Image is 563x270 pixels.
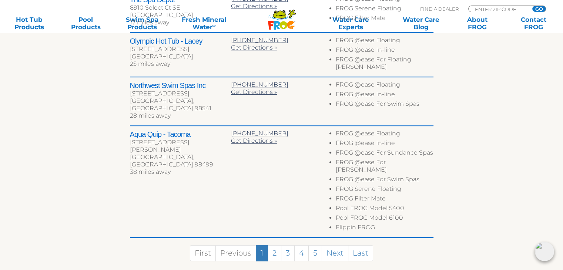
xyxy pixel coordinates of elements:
[130,11,231,19] div: [GEOGRAPHIC_DATA]
[336,56,433,73] li: FROG @ease For Floating [PERSON_NAME]
[231,37,288,44] a: [PHONE_NUMBER]
[256,245,268,261] a: 1
[130,37,231,45] h2: Olympic Hot Tub - Lacey
[336,159,433,176] li: FROG @ease For [PERSON_NAME]
[120,16,164,31] a: Swim SpaProducts
[190,245,216,261] a: First
[130,60,170,67] span: 25 miles away
[336,37,433,46] li: FROG @ease Floating
[474,6,524,12] input: Zip Code Form
[532,6,546,12] input: GO
[130,130,231,139] h2: Aqua Quip - Tacoma
[336,130,433,139] li: FROG @ease Floating
[231,88,277,95] a: Get Directions »
[336,224,433,233] li: Flippin FROG
[130,139,231,153] div: [STREET_ADDRESS][PERSON_NAME]
[455,16,499,31] a: AboutFROG
[130,168,171,175] span: 38 miles away
[281,245,295,261] a: 3
[231,137,277,144] a: Get Directions »
[336,14,433,24] li: FROG Filter Mate
[268,245,281,261] a: 2
[294,245,309,261] a: 4
[130,4,231,11] div: 8910 Select Ct SE
[130,81,231,90] h2: Northwest Swim Spas Inc
[336,176,433,185] li: FROG @ease For Swim Spas
[231,3,277,10] a: Get Directions »
[420,6,459,12] p: Find A Dealer
[231,130,288,137] a: [PHONE_NUMBER]
[336,81,433,91] li: FROG @ease Floating
[308,245,322,261] a: 5
[336,205,433,214] li: Pool FROG Model 5400
[336,91,433,100] li: FROG @ease In-line
[348,245,373,261] a: Last
[231,81,288,88] a: [PHONE_NUMBER]
[336,214,433,224] li: Pool FROG Model 6100
[336,5,433,14] li: FROG Serene Floating
[7,16,51,31] a: Hot TubProducts
[336,100,433,110] li: FROG @ease For Swim Spas
[322,245,348,261] a: Next
[130,112,171,119] span: 28 miles away
[231,44,277,51] a: Get Directions »
[336,149,433,159] li: FROG @ease For Sundance Spas
[336,185,433,195] li: FROG Serene Floating
[535,242,554,261] img: openIcon
[130,19,169,26] span: 17 miles away
[130,45,231,53] div: [STREET_ADDRESS]
[336,46,433,56] li: FROG @ease In-line
[130,97,231,112] div: [GEOGRAPHIC_DATA], [GEOGRAPHIC_DATA] 98541
[130,90,231,97] div: [STREET_ADDRESS]
[215,245,256,261] a: Previous
[130,153,231,168] div: [GEOGRAPHIC_DATA], [GEOGRAPHIC_DATA] 98499
[512,16,556,31] a: ContactFROG
[336,139,433,149] li: FROG @ease In-line
[336,195,433,205] li: FROG Filter Mate
[64,16,107,31] a: PoolProducts
[130,53,231,60] div: [GEOGRAPHIC_DATA]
